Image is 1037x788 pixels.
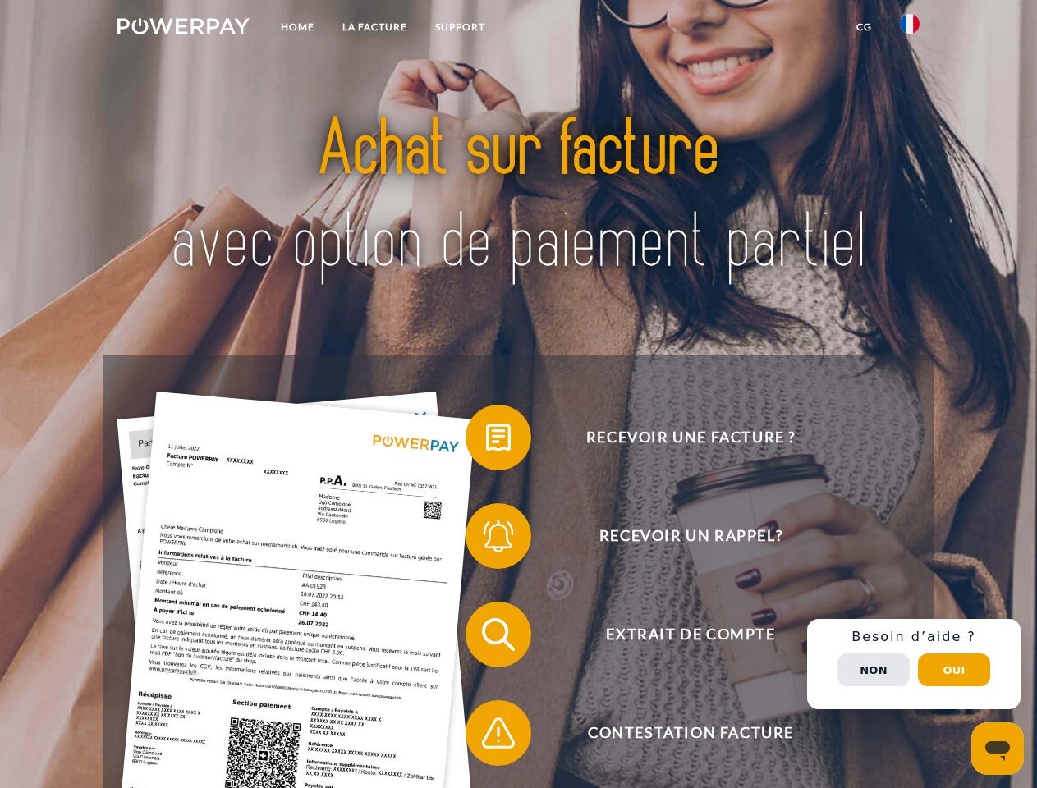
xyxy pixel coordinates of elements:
div: Schnellhilfe [807,619,1021,709]
h3: Besoin d’aide ? [817,629,1011,645]
span: Recevoir une facture ? [489,405,892,470]
img: fr [900,14,920,34]
button: Oui [918,653,990,686]
iframe: Bouton de lancement de la fenêtre de messagerie [971,722,1024,775]
button: Non [837,653,910,686]
img: title-powerpay_fr.svg [157,79,880,314]
button: Extrait de compte [466,602,892,667]
img: qb_bill.svg [478,417,519,458]
img: qb_search.svg [478,614,519,655]
a: Home [267,12,328,42]
a: CG [842,12,886,42]
img: qb_bell.svg [478,515,519,557]
img: logo-powerpay-white.svg [117,18,250,34]
button: Contestation Facture [466,700,892,766]
button: Recevoir un rappel? [466,503,892,569]
button: Recevoir une facture ? [466,405,892,470]
a: LA FACTURE [328,12,421,42]
span: Contestation Facture [489,700,892,766]
span: Extrait de compte [489,602,892,667]
img: qb_warning.svg [478,712,519,754]
a: Support [421,12,499,42]
span: Recevoir un rappel? [489,503,892,569]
